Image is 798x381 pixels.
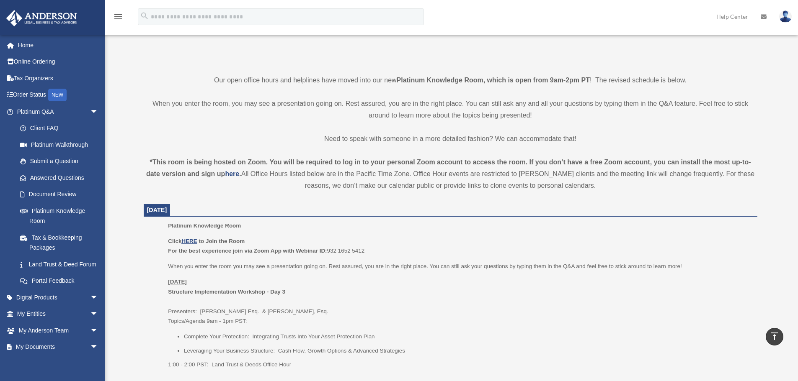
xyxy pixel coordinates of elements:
p: When you enter the room, you may see a presentation going on. Rest assured, you are in the right ... [144,98,757,121]
p: Need to speak with someone in a more detailed fashion? We can accommodate that! [144,133,757,145]
b: Structure Implementation Workshop - Day 3 [168,289,285,295]
strong: Platinum Knowledge Room, which is open from 9am-2pm PT [397,77,590,84]
a: Portal Feedback [12,273,111,289]
a: vertical_align_top [766,328,783,345]
i: search [140,11,149,20]
a: Submit a Question [12,153,111,170]
a: Home [6,37,111,54]
img: User Pic [779,10,792,23]
span: [DATE] [147,207,167,213]
a: HERE [181,238,197,244]
strong: *This room is being hosted on Zoom. You will be required to log in to your personal Zoom account ... [146,159,751,177]
li: Leveraging Your Business Structure: Cash Flow, Growth Options & Advanced Strategies [184,346,752,356]
i: menu [113,12,123,22]
a: Document Review [12,186,111,203]
p: 932 1652 5412 [168,236,751,256]
b: For the best experience join via Zoom App with Webinar ID: [168,248,327,254]
span: arrow_drop_down [90,289,107,306]
span: arrow_drop_down [90,306,107,323]
b: Click [168,238,199,244]
p: 1:00 - 2:00 PST: Land Trust & Deeds Office Hour [168,360,751,370]
a: Platinum Q&Aarrow_drop_down [6,103,111,120]
a: Land Trust & Deed Forum [12,256,111,273]
a: Platinum Knowledge Room [12,202,107,229]
i: vertical_align_top [770,331,780,341]
div: NEW [48,89,67,101]
div: All Office Hours listed below are in the Pacific Time Zone. Office Hour events are restricted to ... [144,156,757,192]
strong: . [239,170,241,177]
p: Our open office hours and helplines have moved into our new ! The revised schedule is below. [144,74,757,86]
span: Platinum Knowledge Room [168,222,241,229]
a: My Documentsarrow_drop_down [6,339,111,355]
a: My Entitiesarrow_drop_down [6,306,111,322]
li: Complete Your Protection: Integrating Trusts Into Your Asset Protection Plan [184,332,752,342]
span: arrow_drop_down [90,322,107,339]
a: Online Ordering [6,54,111,70]
u: [DATE] [168,279,187,285]
b: to Join the Room [199,238,245,244]
a: Order StatusNEW [6,87,111,104]
img: Anderson Advisors Platinum Portal [4,10,80,26]
span: arrow_drop_down [90,339,107,356]
a: My Anderson Teamarrow_drop_down [6,322,111,339]
p: When you enter the room you may see a presentation going on. Rest assured, you are in the right p... [168,261,751,271]
a: Tax Organizers [6,70,111,87]
p: Presenters: [PERSON_NAME] Esq. & [PERSON_NAME], Esq. Topics/Agenda 9am - 1pm PST: [168,277,751,326]
a: Digital Productsarrow_drop_down [6,289,111,306]
a: menu [113,15,123,22]
a: Answered Questions [12,169,111,186]
a: Platinum Walkthrough [12,136,111,153]
a: Tax & Bookkeeping Packages [12,229,111,256]
a: Client FAQ [12,120,111,137]
a: here [225,170,239,177]
span: arrow_drop_down [90,103,107,120]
